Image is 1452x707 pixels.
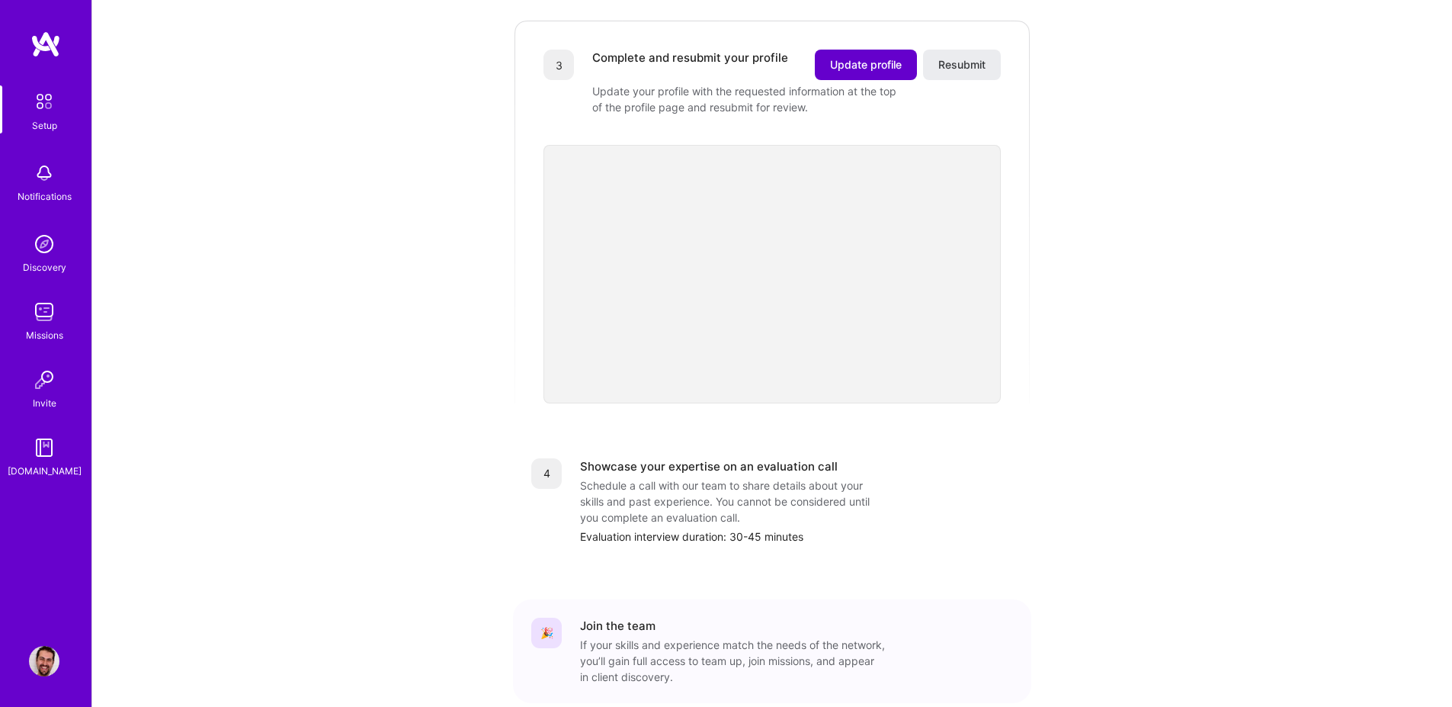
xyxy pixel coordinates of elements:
[531,618,562,648] div: 🎉
[28,85,60,117] img: setup
[592,50,788,80] div: Complete and resubmit your profile
[29,297,59,327] img: teamwork
[592,83,897,115] div: Update your profile with the requested information at the top of the profile page and resubmit fo...
[531,458,562,489] div: 4
[29,646,59,676] img: User Avatar
[29,432,59,463] img: guide book
[29,229,59,259] img: discovery
[23,259,66,275] div: Discovery
[580,637,885,685] div: If your skills and experience match the needs of the network, you’ll gain full access to team up,...
[29,158,59,188] img: bell
[29,365,59,395] img: Invite
[18,188,72,204] div: Notifications
[30,31,61,58] img: logo
[543,145,1001,403] iframe: video
[32,117,57,133] div: Setup
[580,458,838,474] div: Showcase your expertise on an evaluation call
[26,327,63,343] div: Missions
[830,57,902,72] span: Update profile
[8,463,82,479] div: [DOMAIN_NAME]
[580,618,655,634] div: Join the team
[938,57,986,72] span: Resubmit
[580,477,885,525] div: Schedule a call with our team to share details about your skills and past experience. You cannot ...
[543,50,574,80] div: 3
[580,529,1013,545] div: Evaluation interview duration: 30-45 minutes
[33,395,56,411] div: Invite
